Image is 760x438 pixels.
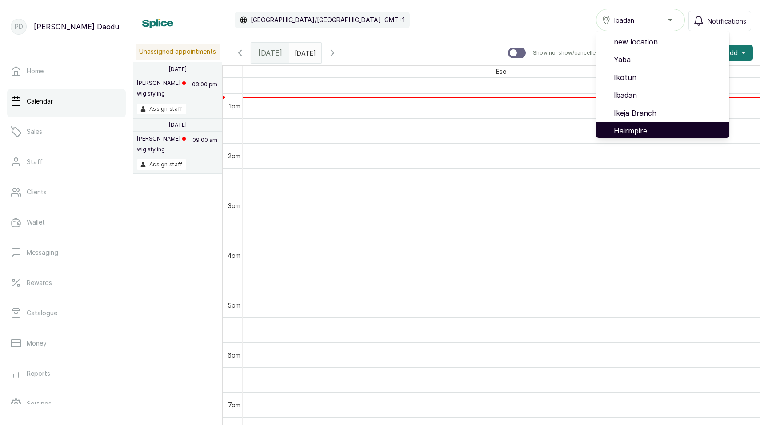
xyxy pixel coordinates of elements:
a: Messaging [7,240,126,265]
p: Catalogue [27,309,57,317]
a: Clients [7,180,126,205]
p: [GEOGRAPHIC_DATA]/[GEOGRAPHIC_DATA] [251,16,381,24]
p: Money [27,339,47,348]
a: Money [7,331,126,356]
span: Hairmpire [614,125,722,136]
div: 2pm [226,151,242,161]
span: Notifications [708,16,746,26]
button: Ibadan [596,9,685,31]
button: Assign staff [137,104,186,114]
span: Ikotun [614,72,722,83]
p: Show no-show/cancelled [533,49,599,56]
p: Clients [27,188,47,197]
p: Wallet [27,218,45,227]
a: Settings [7,391,126,416]
p: Reports [27,369,50,378]
span: Ese [494,66,508,77]
p: wig styling [137,146,186,153]
div: 6pm [226,350,242,360]
p: [PERSON_NAME] [137,135,186,142]
p: wig styling [137,90,186,97]
p: PD [15,22,23,31]
div: 1pm [228,101,242,111]
a: Staff [7,149,126,174]
a: Catalogue [7,301,126,325]
div: 7pm [226,400,242,410]
p: Sales [27,127,42,136]
ul: Ibadan [596,31,729,138]
button: Notifications [688,11,751,31]
span: new location [614,36,722,47]
span: [DATE] [258,48,282,58]
div: [DATE] [251,43,289,63]
button: Add [718,45,753,61]
a: Calendar [7,89,126,114]
p: Rewards [27,278,52,287]
p: [PERSON_NAME] [137,80,186,87]
a: Sales [7,119,126,144]
p: [DATE] [169,121,187,129]
span: Ibadan [614,16,634,25]
div: 5pm [226,301,242,310]
p: Staff [27,157,43,166]
a: Rewards [7,270,126,295]
button: Assign staff [137,159,186,170]
div: 4pm [226,251,242,260]
p: 03:00 pm [191,80,219,104]
span: Yaba [614,54,722,65]
a: Wallet [7,210,126,235]
p: 09:00 am [191,135,219,159]
p: Unassigned appointments [136,44,220,60]
a: Home [7,59,126,84]
p: GMT+1 [384,16,404,24]
p: Calendar [27,97,53,106]
span: Ikeja Branch [614,108,722,118]
p: [PERSON_NAME] Daodu [34,21,119,32]
p: Messaging [27,248,58,257]
a: Reports [7,361,126,386]
p: [DATE] [169,66,187,73]
p: Home [27,67,44,76]
span: Ibadan [614,90,722,100]
p: Settings [27,399,52,408]
span: Add [725,48,738,57]
div: 3pm [226,201,242,210]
